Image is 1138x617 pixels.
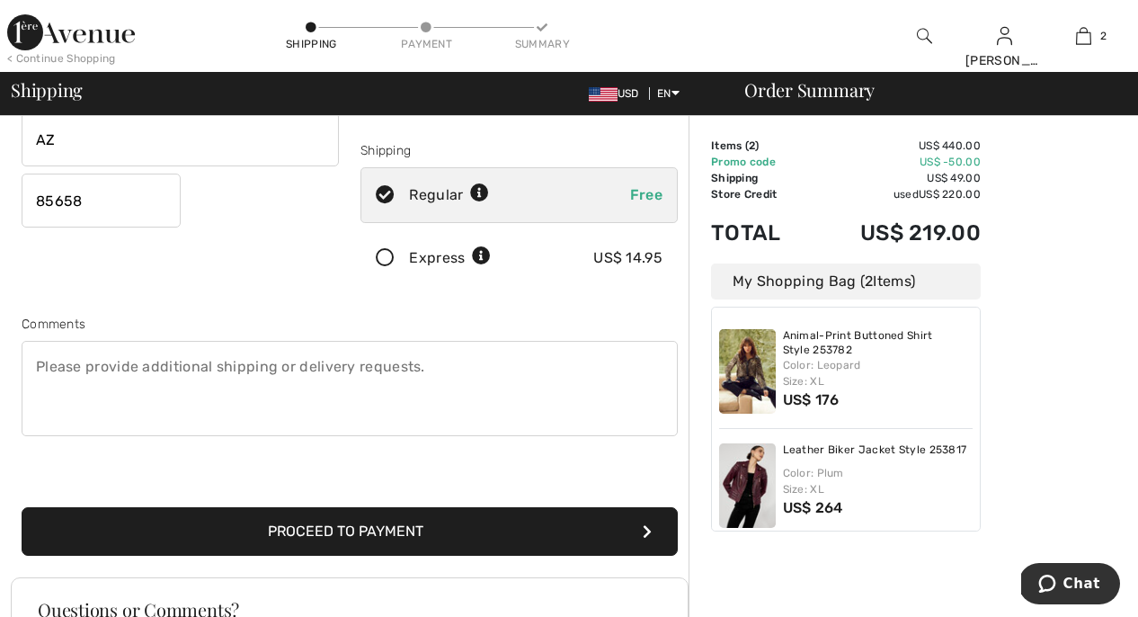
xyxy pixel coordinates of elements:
div: Comments [22,315,678,334]
td: Promo code [711,154,810,170]
iframe: Opens a widget where you can chat to one of our agents [1021,563,1120,608]
div: Express [409,247,491,269]
span: US$ 176 [783,391,840,408]
span: Free [630,186,662,203]
a: Sign In [997,27,1012,44]
div: Order Summary [723,81,1127,99]
td: Store Credit [711,186,810,202]
td: US$ 219.00 [810,202,981,264]
span: Shipping [11,81,83,99]
button: Proceed to Payment [22,507,678,556]
div: My Shopping Bag ( Items) [711,264,981,300]
div: Shipping [360,141,678,160]
td: Shipping [711,170,810,186]
a: 2 [1045,25,1123,47]
div: Shipping [284,36,338,52]
img: My Info [997,25,1012,47]
input: State/Province [22,112,339,166]
span: 2 [749,139,755,152]
div: US$ 14.95 [593,247,662,269]
div: [PERSON_NAME] [965,51,1044,70]
a: Leather Biker Jacket Style 253817 [783,443,967,458]
img: My Bag [1076,25,1091,47]
div: Color: Plum Size: XL [783,465,974,497]
a: Animal-Print Buttoned Shirt Style 253782 [783,329,974,357]
div: Payment [400,36,454,52]
img: Animal-Print Buttoned Shirt Style 253782 [719,329,776,414]
span: 2 [1100,28,1107,44]
img: US Dollar [589,87,618,102]
td: used [810,186,981,202]
input: Zip/Postal Code [22,174,181,228]
img: Leather Biker Jacket Style 253817 [719,443,776,528]
div: Summary [515,36,569,52]
td: US$ 440.00 [810,138,981,154]
span: 2 [865,273,873,290]
div: Color: Leopard Size: XL [783,357,974,389]
img: 1ère Avenue [7,14,135,50]
td: US$ -50.00 [810,154,981,170]
span: EN [657,87,680,100]
div: < Continue Shopping [7,50,116,67]
span: US$ 220.00 [919,188,981,201]
span: USD [589,87,646,100]
img: search the website [917,25,932,47]
td: Items ( ) [711,138,810,154]
span: US$ 264 [783,499,843,516]
td: US$ 49.00 [810,170,981,186]
td: Total [711,202,810,264]
div: Regular [409,184,489,206]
